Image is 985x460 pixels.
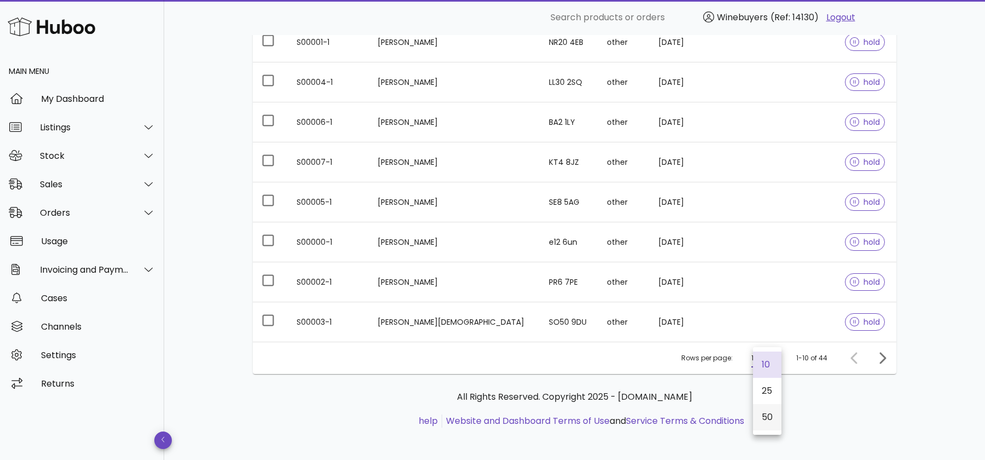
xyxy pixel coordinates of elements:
div: 1-10 of 44 [796,353,827,363]
a: Service Terms & Conditions [626,415,744,427]
td: S00006-1 [288,102,369,142]
div: Channels [41,321,155,332]
td: other [598,302,650,342]
td: [PERSON_NAME] [369,22,540,62]
div: My Dashboard [41,94,155,104]
td: S00007-1 [288,142,369,182]
td: [DATE] [650,22,721,62]
li: and [442,415,744,428]
td: other [598,262,650,302]
div: Orders [40,208,129,218]
td: [DATE] [650,102,721,142]
div: 25 [762,386,773,396]
td: KT4 8JZ [540,142,598,182]
div: Listings [40,122,129,133]
td: [DATE] [650,222,721,262]
td: S00000-1 [288,222,369,262]
td: NR20 4EB [540,22,598,62]
span: hold [850,78,880,86]
a: help [419,415,438,427]
div: Cases [41,293,155,303]
div: Stock [40,151,129,161]
p: All Rights Reserved. Copyright 2025 - [DOMAIN_NAME] [262,390,888,404]
span: hold [850,318,880,326]
div: Invoicing and Payments [40,264,129,275]
td: other [598,62,650,102]
td: S00004-1 [288,62,369,102]
td: SO50 9DU [540,302,598,342]
td: other [598,22,650,62]
td: [DATE] [650,182,721,222]
button: Next page [872,348,892,368]
div: Sales [40,179,129,189]
td: S00005-1 [288,182,369,222]
td: [DATE] [650,262,721,302]
span: hold [850,278,880,286]
span: (Ref: 14130) [770,11,819,24]
span: hold [850,38,880,46]
td: e12 6un [540,222,598,262]
div: Rows per page: [681,342,775,374]
img: Huboo Logo [8,15,95,38]
td: [PERSON_NAME] [369,262,540,302]
td: S00001-1 [288,22,369,62]
td: [DATE] [650,302,721,342]
a: Website and Dashboard Terms of Use [446,415,610,427]
td: LL30 2SQ [540,62,598,102]
td: [PERSON_NAME][DEMOGRAPHIC_DATA] [369,302,540,342]
td: S00003-1 [288,302,369,342]
div: Settings [41,350,155,360]
td: [PERSON_NAME] [369,222,540,262]
span: Winebuyers [717,11,768,24]
td: other [598,142,650,182]
div: Usage [41,236,155,246]
a: Logout [826,11,855,24]
td: [PERSON_NAME] [369,102,540,142]
td: S00002-1 [288,262,369,302]
td: [PERSON_NAME] [369,142,540,182]
td: PR6 7PE [540,262,598,302]
td: BA2 1LY [540,102,598,142]
td: other [598,102,650,142]
span: hold [850,198,880,206]
td: [PERSON_NAME] [369,182,540,222]
td: [DATE] [650,62,721,102]
div: 10 [751,353,758,363]
td: other [598,222,650,262]
span: hold [850,238,880,246]
div: 10 [762,359,773,370]
div: 50 [762,412,773,422]
td: [DATE] [650,142,721,182]
div: Returns [41,378,155,389]
span: hold [850,158,880,166]
td: other [598,182,650,222]
div: 10Rows per page: [751,349,775,367]
td: SE8 5AG [540,182,598,222]
td: [PERSON_NAME] [369,62,540,102]
span: hold [850,118,880,126]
